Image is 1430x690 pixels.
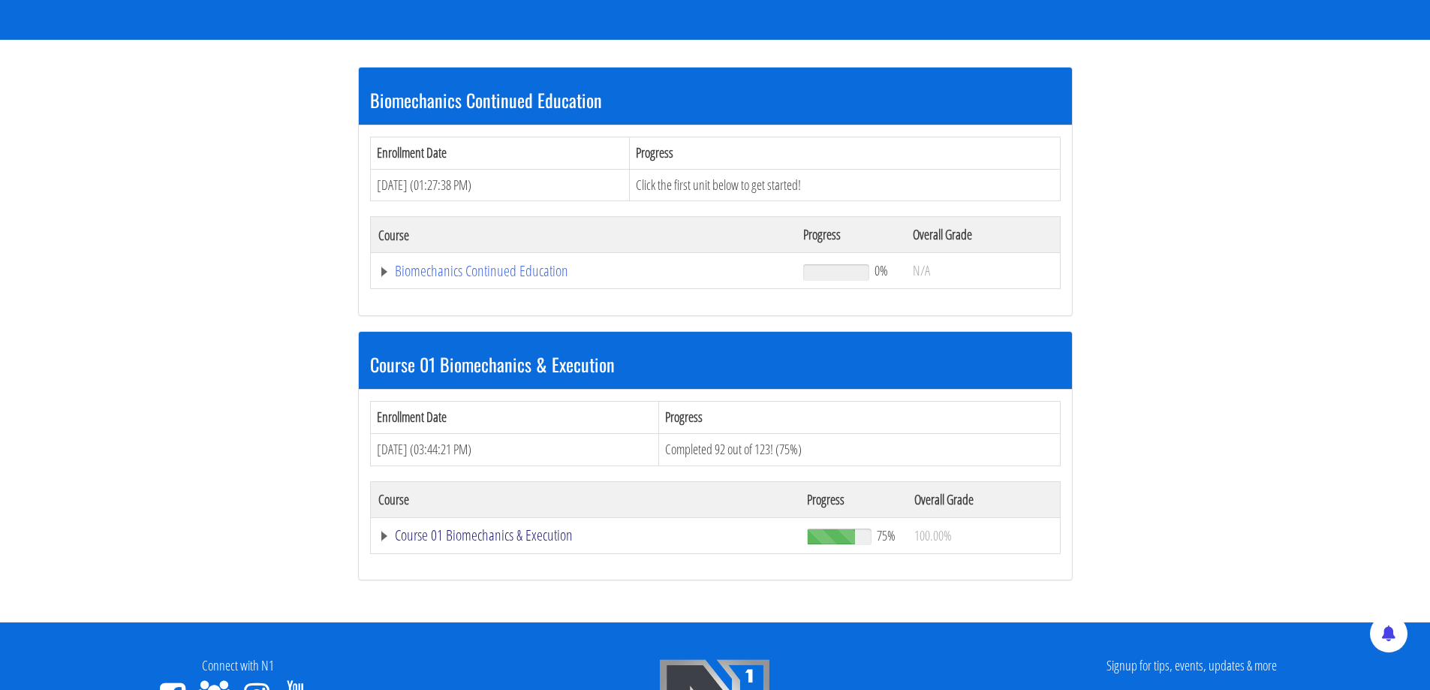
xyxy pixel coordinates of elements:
[658,433,1060,466] td: Completed 92 out of 123! (75%)
[370,169,630,201] td: [DATE] (01:27:38 PM)
[370,90,1061,110] h3: Biomechanics Continued Education
[11,658,465,673] h4: Connect with N1
[875,262,888,279] span: 0%
[907,481,1060,517] th: Overall Grade
[370,137,630,169] th: Enrollment Date
[370,217,796,253] th: Course
[907,517,1060,553] td: 100.00%
[905,217,1060,253] th: Overall Grade
[630,137,1060,169] th: Progress
[799,481,907,517] th: Progress
[378,264,789,279] a: Biomechanics Continued Education
[905,253,1060,289] td: N/A
[877,527,896,544] span: 75%
[370,402,658,434] th: Enrollment Date
[378,528,793,543] a: Course 01 Biomechanics & Execution
[370,481,799,517] th: Course
[630,169,1060,201] td: Click the first unit below to get started!
[370,433,658,466] td: [DATE] (03:44:21 PM)
[370,354,1061,374] h3: Course 01 Biomechanics & Execution
[796,217,905,253] th: Progress
[965,658,1419,673] h4: Signup for tips, events, updates & more
[658,402,1060,434] th: Progress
